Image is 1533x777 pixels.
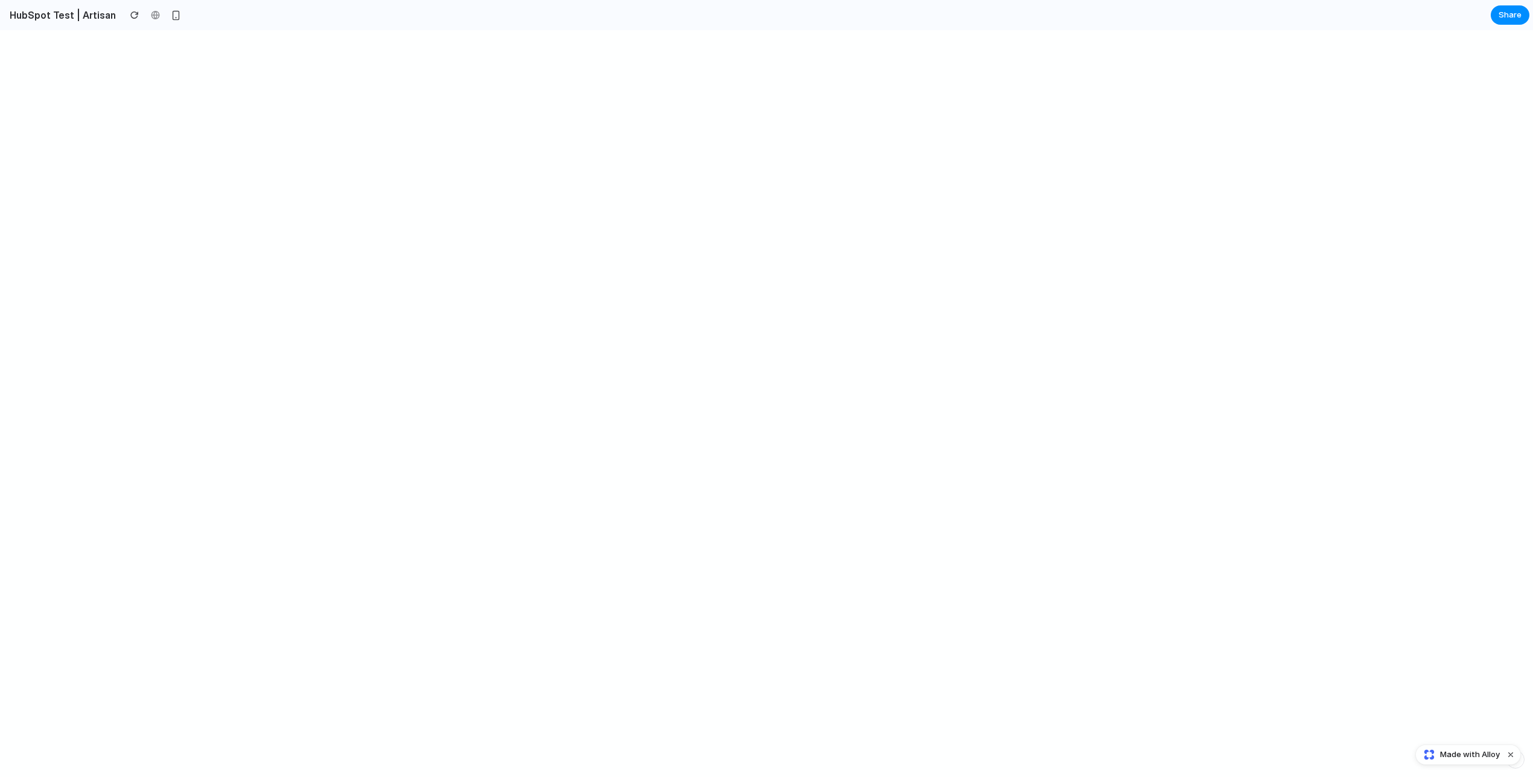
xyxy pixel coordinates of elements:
span: Made with Alloy [1440,749,1500,761]
button: Share [1491,5,1529,25]
a: Made with Alloy [1416,749,1501,761]
button: Dismiss watermark [1503,747,1518,762]
span: Share [1499,9,1522,21]
h2: HubSpot Test | Artisan [5,8,116,22]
